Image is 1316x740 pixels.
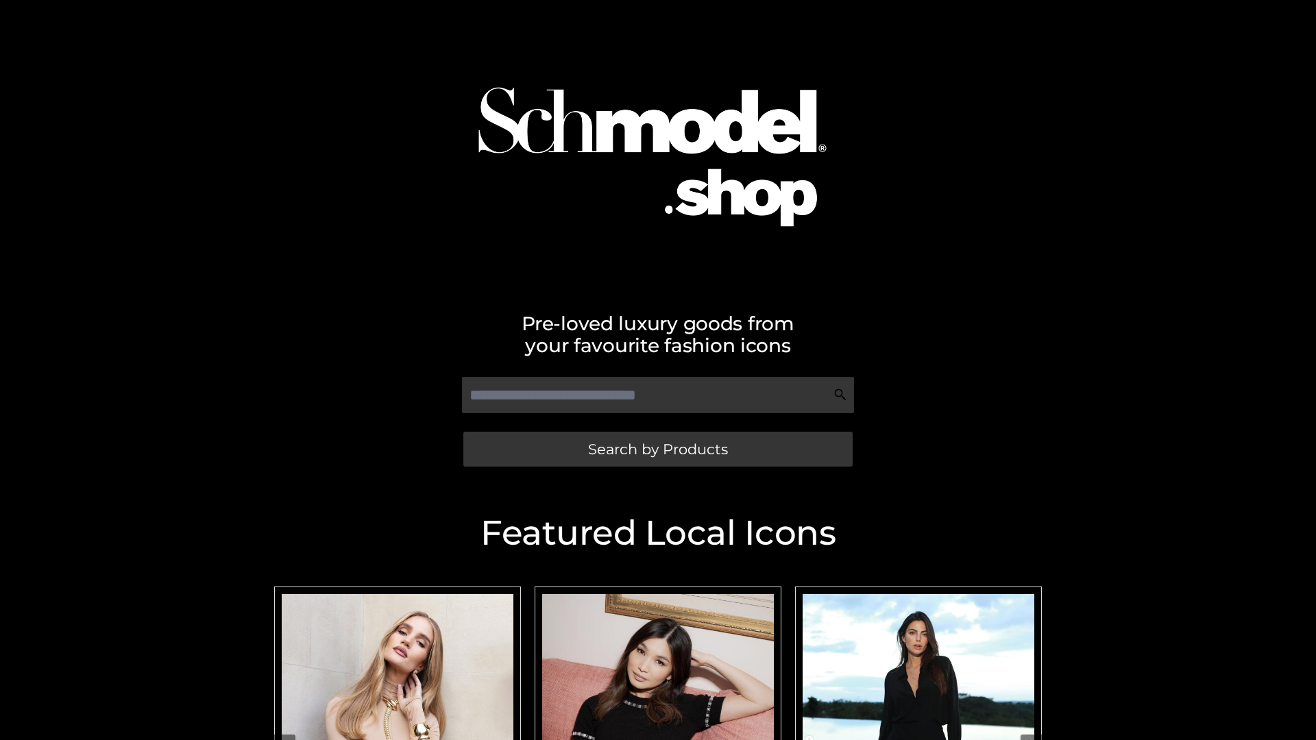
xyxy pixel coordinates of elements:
h2: Pre-loved luxury goods from your favourite fashion icons [267,312,1049,356]
span: Search by Products [588,442,728,456]
h2: Featured Local Icons​ [267,516,1049,550]
img: Search Icon [833,388,847,402]
a: Search by Products [463,432,853,467]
